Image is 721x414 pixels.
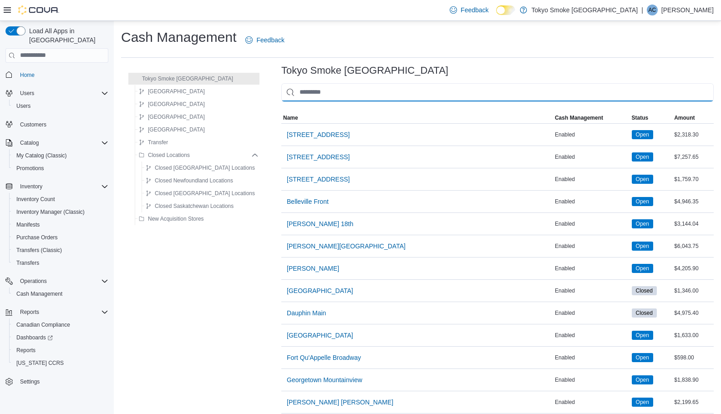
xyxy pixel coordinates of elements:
button: [GEOGRAPHIC_DATA] [135,111,208,122]
div: Enabled [553,397,630,408]
a: Promotions [13,163,48,174]
span: My Catalog (Classic) [16,152,67,159]
span: Transfer [148,139,168,146]
button: Transfers [9,257,112,269]
button: Purchase Orders [9,231,112,244]
a: Transfers [13,257,43,268]
p: | [641,5,643,15]
div: Enabled [553,218,630,229]
div: $2,318.30 [672,129,714,140]
span: Dashboards [13,332,108,343]
span: Cash Management [555,114,603,121]
a: Manifests [13,219,43,230]
span: Open [632,219,653,228]
button: Closed [GEOGRAPHIC_DATA] Locations [142,188,259,199]
span: Promotions [13,163,108,174]
span: Manifests [13,219,108,230]
span: [GEOGRAPHIC_DATA] [287,286,353,295]
button: Reports [9,344,112,357]
button: Users [9,100,112,112]
button: Settings [2,375,112,388]
span: [STREET_ADDRESS] [287,152,350,162]
a: Home [16,70,38,81]
span: Belleville Front [287,197,329,206]
span: Closed Newfoundland Locations [155,177,233,184]
span: [GEOGRAPHIC_DATA] [148,126,205,133]
a: Dashboards [13,332,56,343]
button: Cash Management [553,112,630,123]
span: Inventory Count [13,194,108,205]
span: Open [636,376,649,384]
span: Users [13,101,108,111]
button: Dauphin Main [283,304,330,322]
button: Manifests [9,218,112,231]
span: Open [636,398,649,406]
a: Users [13,101,34,111]
span: Inventory [20,183,42,190]
a: Feedback [446,1,492,19]
div: $1,346.00 [672,285,714,296]
div: $4,205.90 [672,263,714,274]
span: Canadian Compliance [16,321,70,328]
span: Inventory Manager (Classic) [13,207,108,217]
a: Cash Management [13,288,66,299]
div: $1,633.00 [672,330,714,341]
span: Reports [13,345,108,356]
span: [STREET_ADDRESS] [287,175,350,184]
h1: Cash Management [121,28,236,46]
button: [PERSON_NAME] [PERSON_NAME] [283,393,397,411]
button: Inventory Count [9,193,112,206]
span: New Acquisition Stores [148,215,204,222]
button: Operations [16,276,51,287]
span: Home [16,69,108,81]
div: Enabled [553,285,630,296]
span: Open [632,264,653,273]
button: Closed Newfoundland Locations [142,175,237,186]
span: [US_STATE] CCRS [16,359,64,367]
div: $1,838.90 [672,374,714,385]
span: Open [632,130,653,139]
span: Open [632,398,653,407]
button: [GEOGRAPHIC_DATA] [283,282,357,300]
span: Inventory [16,181,108,192]
button: Home [2,68,112,81]
span: [GEOGRAPHIC_DATA] [148,88,205,95]
span: AC [649,5,656,15]
span: Closed Locations [148,151,190,159]
div: $6,043.75 [672,241,714,252]
button: Transfer [135,137,172,148]
span: Dauphin Main [287,308,326,318]
span: Customers [20,121,46,128]
div: $4,975.40 [672,308,714,318]
a: Inventory Count [13,194,59,205]
button: Inventory Manager (Classic) [9,206,112,218]
span: Transfers (Classic) [13,245,108,256]
span: Promotions [16,165,44,172]
div: $598.00 [672,352,714,363]
span: Users [16,102,30,110]
button: My Catalog (Classic) [9,149,112,162]
button: Customers [2,118,112,131]
span: Closed [636,309,653,317]
span: Home [20,71,35,79]
button: Closed Saskatchewan Locations [142,201,237,212]
button: [US_STATE] CCRS [9,357,112,369]
span: Open [636,197,649,206]
span: Open [636,353,649,362]
span: Closed [632,308,657,318]
span: Open [632,152,653,162]
span: Users [20,90,34,97]
button: [STREET_ADDRESS] [283,148,353,166]
div: Enabled [553,308,630,318]
a: Purchase Orders [13,232,61,243]
button: [PERSON_NAME] 18th [283,215,357,233]
span: Settings [16,376,108,387]
button: Cash Management [9,288,112,300]
span: Inventory Manager (Classic) [16,208,85,216]
button: [STREET_ADDRESS] [283,126,353,144]
button: [GEOGRAPHIC_DATA] [135,99,208,110]
button: [PERSON_NAME][GEOGRAPHIC_DATA] [283,237,409,255]
span: [PERSON_NAME][GEOGRAPHIC_DATA] [287,242,406,251]
span: Open [632,375,653,384]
